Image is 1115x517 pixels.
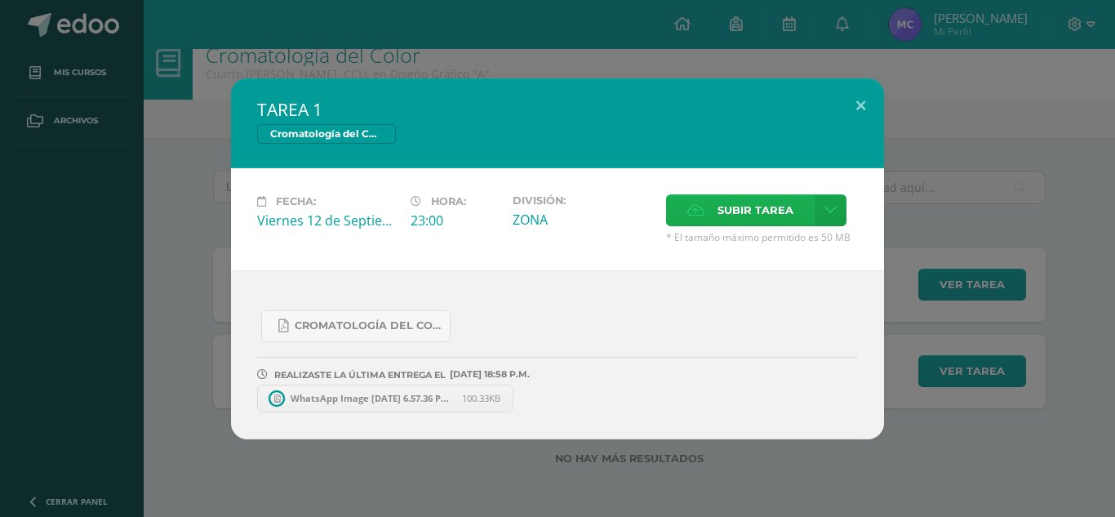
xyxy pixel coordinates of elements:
span: Fecha: [276,195,316,207]
span: * El tamaño máximo permitido es 50 MB [666,230,858,244]
h2: TAREA 1 [257,98,858,121]
span: WhatsApp Image [DATE] 6.57.36 PM.jpeg [282,392,462,404]
span: Subir tarea [717,195,793,225]
button: Close (Esc) [837,78,884,134]
span: [DATE] 18:58 P.M. [446,374,530,375]
span: 100.33KB [462,392,500,404]
span: Cromatología del Color [257,124,396,144]
span: Hora: [431,195,466,207]
span: REALIZASTE LA ÚLTIMA ENTREGA EL [274,369,446,381]
div: ZONA [513,211,653,229]
label: División: [513,194,653,207]
a: WhatsApp Image [DATE] 6.57.36 PM.jpeg 100.33KB [257,385,513,412]
span: Cromatología del color.docx.pdf [295,319,442,332]
div: Viernes 12 de Septiembre [257,212,398,230]
div: 23:00 [411,212,500,230]
a: Cromatología del color.docx.pdf [261,310,451,342]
